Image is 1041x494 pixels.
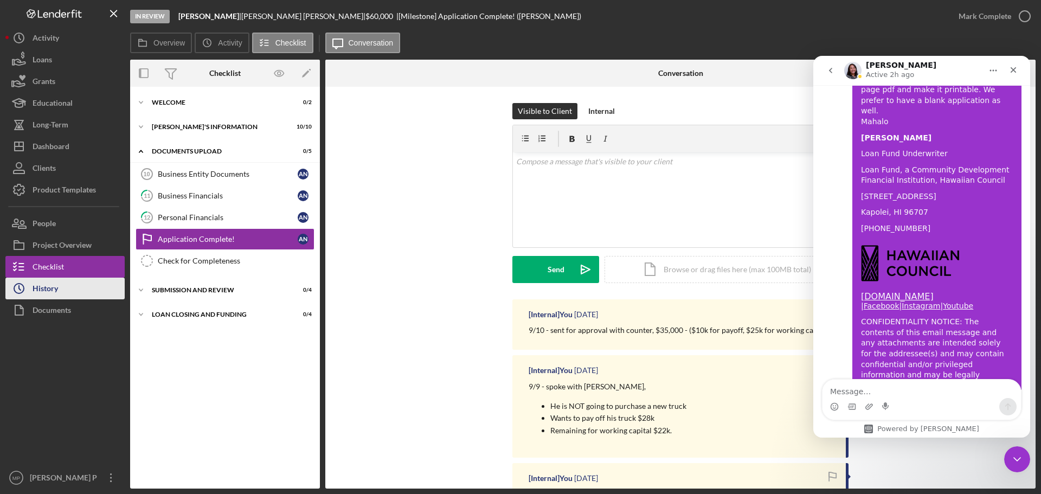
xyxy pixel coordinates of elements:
img: A black background with a black square AI-generated content may be incorrect. [48,184,152,231]
div: [STREET_ADDRESS] [48,136,200,146]
time: 2025-09-12 23:19 [574,310,598,319]
button: Send [512,256,599,283]
button: People [5,213,125,234]
p: He is NOT going to purchase a new truck [550,400,686,412]
div: Check for Completeness [158,256,314,265]
iframe: Intercom live chat [813,56,1030,438]
div: A N [298,234,309,245]
div: Business Financials [158,191,298,200]
p: 9/10 - sent for approval with counter, $35,000 - ($10k for payoff, $25k for working capital) [529,324,831,336]
a: [DOMAIN_NAME] [48,235,120,246]
button: Activity [195,33,249,53]
a: Clients [5,157,125,179]
label: Activity [218,39,242,47]
div: Loans [33,49,52,73]
a: Loans [5,49,125,70]
div: [Internal] You [529,474,573,483]
a: Facebook [50,246,86,254]
div: WELCOME [152,99,285,106]
b: [PERSON_NAME] [178,11,239,21]
button: Gif picker [34,347,43,355]
div: A N [298,190,309,201]
div: LOAN CLOSING AND FUNDING [152,311,285,318]
button: Checklist [5,256,125,278]
button: Overview [130,33,192,53]
button: Project Overview [5,234,125,256]
time: 2025-09-10 01:16 [574,366,598,375]
a: 10Business Entity DocumentsAN [136,163,314,185]
div: Internal [588,103,615,119]
div: Product Templates [33,179,96,203]
div: Documents [33,299,71,324]
div: | [178,12,241,21]
div: Activity [33,27,59,52]
p: Remaining for working capital $22k. [550,425,686,437]
div: History [33,278,58,302]
a: Application Complete!AN [136,228,314,250]
time: 2025-09-09 23:17 [574,474,598,483]
tspan: 11 [144,192,150,199]
button: Visible to Client [512,103,577,119]
button: History [5,278,125,299]
button: Activity [5,27,125,49]
button: Documents [5,299,125,321]
span: $60,000 [365,11,393,21]
div: 0 / 5 [292,148,312,155]
div: Dashboard [33,136,69,160]
a: Youtube [130,246,160,254]
button: Checklist [252,33,313,53]
div: In Review [130,10,170,23]
div: Checklist [209,69,241,78]
b: [PERSON_NAME] [48,78,118,86]
label: Conversation [349,39,394,47]
a: Check for Completeness [136,250,314,272]
tspan: 12 [144,214,150,221]
div: Checklist [33,256,64,280]
div: [PERSON_NAME]'S INFORMATION [152,124,285,130]
button: Emoji picker [17,347,25,355]
div: Grants [33,70,55,95]
a: Product Templates [5,179,125,201]
p: Wants to pay off his truck $28k [550,412,686,424]
div: 0 / 4 [292,287,312,293]
a: 11Business FinancialsAN [136,185,314,207]
div: A N [298,169,309,179]
div: [Internal] You [529,310,573,319]
textarea: Message… [9,324,208,342]
button: Start recording [69,347,78,355]
div: Long-Term [33,114,68,138]
div: [Internal] You [529,366,573,375]
button: Dashboard [5,136,125,157]
div: Business Entity Documents [158,170,298,178]
div: Clients [33,157,56,182]
div: 10 / 10 [292,124,312,130]
div: Send [548,256,564,283]
button: Long-Term [5,114,125,136]
a: Instagram [88,246,127,254]
a: 12Personal FinancialsAN [136,207,314,228]
button: Conversation [325,33,401,53]
button: Send a message… [186,342,203,360]
div: Personal Financials [158,213,298,222]
button: Mark Complete [948,5,1036,27]
div: | | | [48,245,200,256]
div: Conversation [658,69,703,78]
div: DOCUMENTS UPLOAD [152,148,285,155]
div: Application Complete! [158,235,298,243]
div: SUBMISSION AND REVIEW [152,287,285,293]
text: MP [12,475,20,481]
button: Upload attachment [52,347,60,355]
p: 9/9 - spoke with [PERSON_NAME], [529,381,686,393]
button: Educational [5,92,125,114]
